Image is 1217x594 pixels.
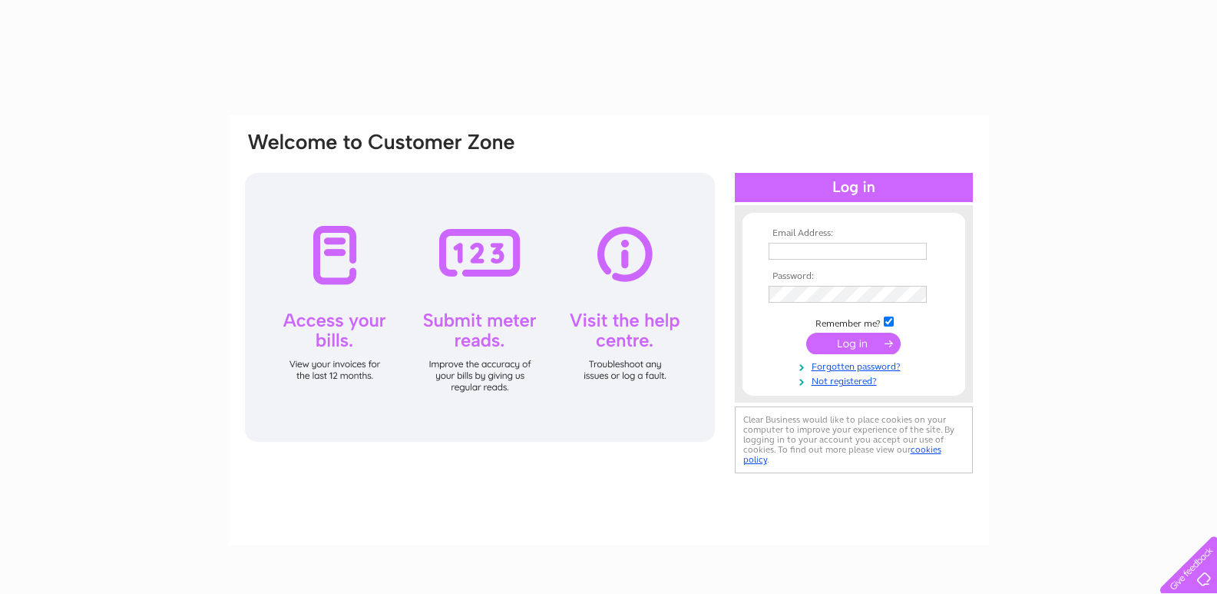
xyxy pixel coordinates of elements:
th: Email Address: [765,228,943,239]
th: Password: [765,271,943,282]
a: cookies policy [743,444,941,465]
a: Forgotten password? [769,358,943,373]
a: Not registered? [769,373,943,387]
input: Submit [806,333,901,354]
td: Remember me? [765,314,943,330]
div: Clear Business would like to place cookies on your computer to improve your experience of the sit... [735,407,973,473]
